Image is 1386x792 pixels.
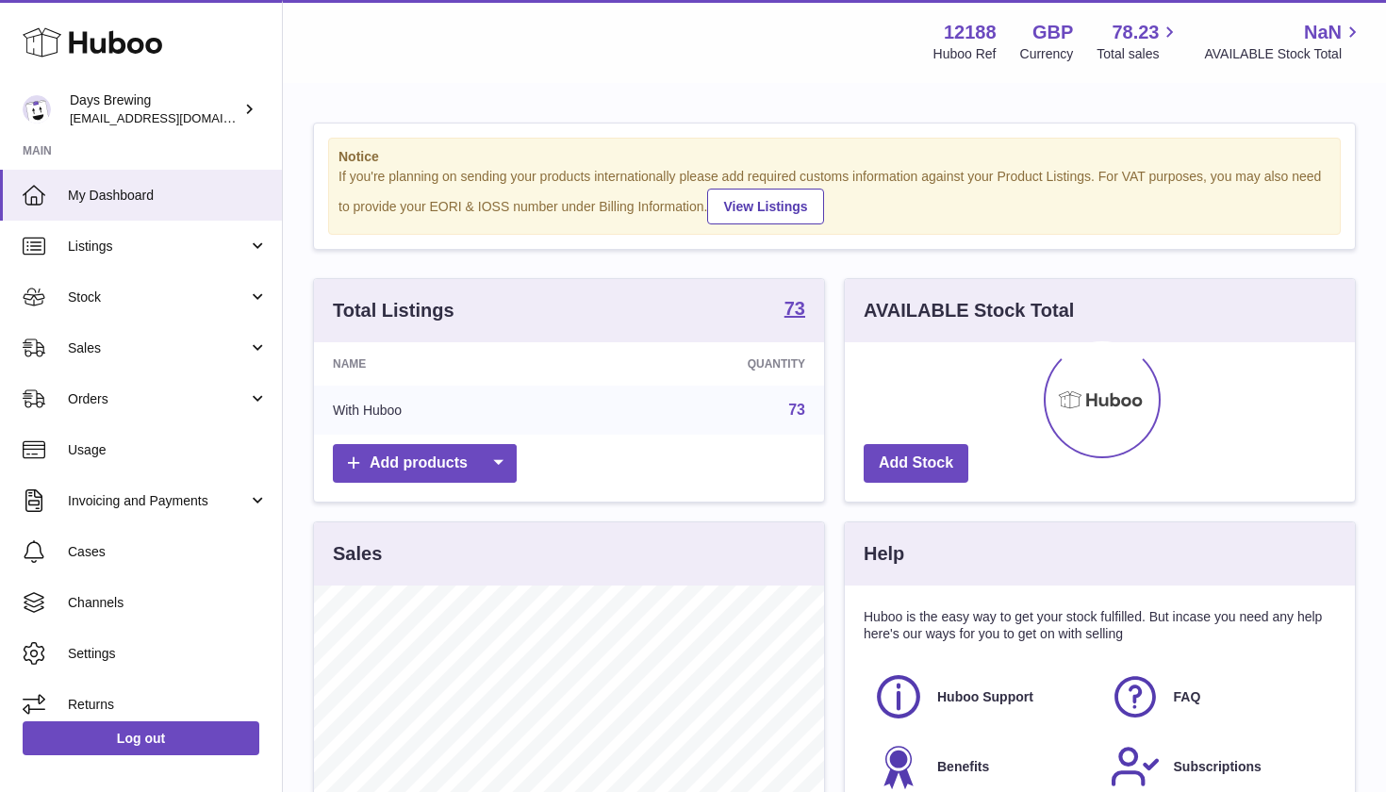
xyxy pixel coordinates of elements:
[68,238,248,256] span: Listings
[864,541,904,567] h3: Help
[333,541,382,567] h3: Sales
[68,289,248,306] span: Stock
[338,168,1330,224] div: If you're planning on sending your products internationally please add required customs informati...
[1020,45,1074,63] div: Currency
[864,298,1074,323] h3: AVAILABLE Stock Total
[1174,688,1201,706] span: FAQ
[944,20,997,45] strong: 12188
[784,299,805,322] a: 73
[314,342,583,386] th: Name
[784,299,805,318] strong: 73
[1204,20,1363,63] a: NaN AVAILABLE Stock Total
[314,386,583,435] td: With Huboo
[70,110,277,125] span: [EMAIL_ADDRESS][DOMAIN_NAME]
[68,492,248,510] span: Invoicing and Payments
[68,187,268,205] span: My Dashboard
[864,444,968,483] a: Add Stock
[707,189,823,224] a: View Listings
[1032,20,1073,45] strong: GBP
[788,402,805,418] a: 73
[68,390,248,408] span: Orders
[583,342,824,386] th: Quantity
[1110,671,1328,722] a: FAQ
[1174,758,1262,776] span: Subscriptions
[333,298,454,323] h3: Total Listings
[933,45,997,63] div: Huboo Ref
[338,148,1330,166] strong: Notice
[333,444,517,483] a: Add products
[68,543,268,561] span: Cases
[1112,20,1159,45] span: 78.23
[70,91,239,127] div: Days Brewing
[23,721,259,755] a: Log out
[1097,20,1180,63] a: 78.23 Total sales
[1097,45,1180,63] span: Total sales
[68,339,248,357] span: Sales
[1304,20,1342,45] span: NaN
[23,95,51,124] img: helena@daysbrewing.com
[68,441,268,459] span: Usage
[1204,45,1363,63] span: AVAILABLE Stock Total
[937,758,989,776] span: Benefits
[937,688,1033,706] span: Huboo Support
[873,741,1091,792] a: Benefits
[68,696,268,714] span: Returns
[864,608,1336,644] p: Huboo is the easy way to get your stock fulfilled. But incase you need any help here's our ways f...
[68,645,268,663] span: Settings
[873,671,1091,722] a: Huboo Support
[1110,741,1328,792] a: Subscriptions
[68,594,268,612] span: Channels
